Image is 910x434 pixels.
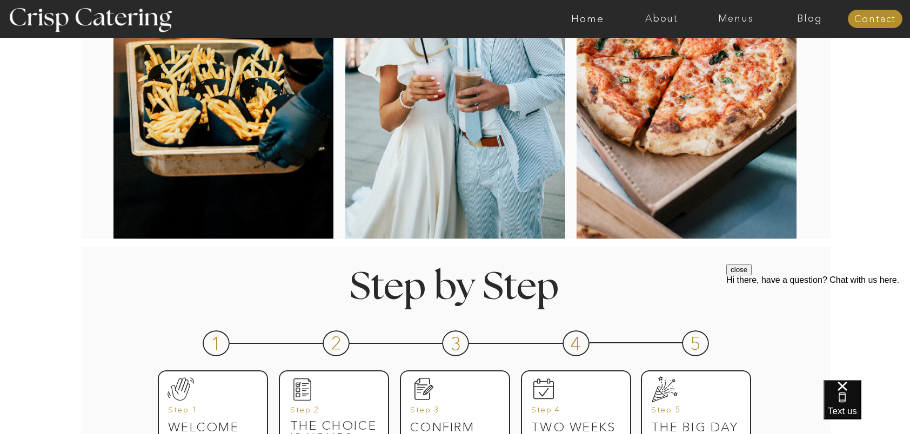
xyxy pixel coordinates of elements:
[773,13,847,24] a: Blog
[290,405,372,421] h3: Step 2
[211,334,223,349] h3: 1
[551,13,625,24] a: Home
[410,405,492,421] h3: Step 3
[726,264,910,394] iframe: podium webchat widget prompt
[690,334,702,349] h3: 5
[570,334,583,349] h3: 4
[531,405,613,421] h3: Step 4
[824,380,910,434] iframe: podium webchat widget bubble
[331,334,343,349] h3: 2
[304,269,605,301] h1: Step by Step
[699,13,773,24] a: Menus
[625,13,699,24] a: About
[168,405,250,421] h3: Step 1
[848,14,902,25] a: Contact
[450,334,463,349] h3: 3
[651,405,733,421] h3: Step 5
